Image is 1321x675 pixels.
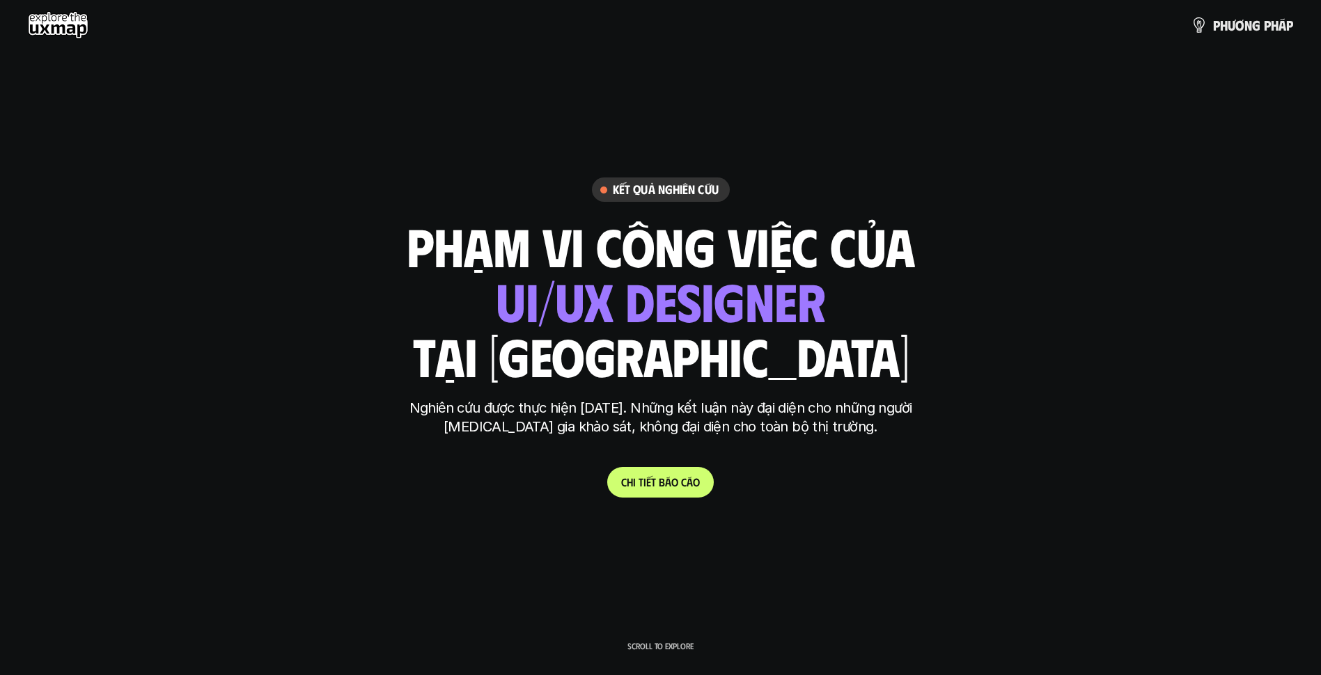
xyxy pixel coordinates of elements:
[665,475,671,489] span: á
[646,475,651,489] span: ế
[659,475,665,489] span: b
[681,475,687,489] span: c
[687,475,693,489] span: á
[627,641,694,651] p: Scroll to explore
[1228,17,1235,33] span: ư
[1271,17,1279,33] span: h
[1286,17,1293,33] span: p
[1220,17,1228,33] span: h
[1235,17,1244,33] span: ơ
[1244,17,1252,33] span: n
[627,475,633,489] span: h
[613,182,719,198] h6: Kết quả nghiên cứu
[651,475,656,489] span: t
[1279,17,1286,33] span: á
[1213,17,1220,33] span: p
[407,216,915,275] h1: phạm vi công việc của
[693,475,700,489] span: o
[607,467,714,498] a: Chitiếtbáocáo
[633,475,636,489] span: i
[639,475,643,489] span: t
[671,475,678,489] span: o
[1252,17,1260,33] span: g
[1264,17,1271,33] span: p
[1191,11,1293,39] a: phươngpháp
[621,475,627,489] span: C
[412,326,909,385] h1: tại [GEOGRAPHIC_DATA]
[643,475,646,489] span: i
[400,399,922,436] p: Nghiên cứu được thực hiện [DATE]. Những kết luận này đại diện cho những người [MEDICAL_DATA] gia ...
